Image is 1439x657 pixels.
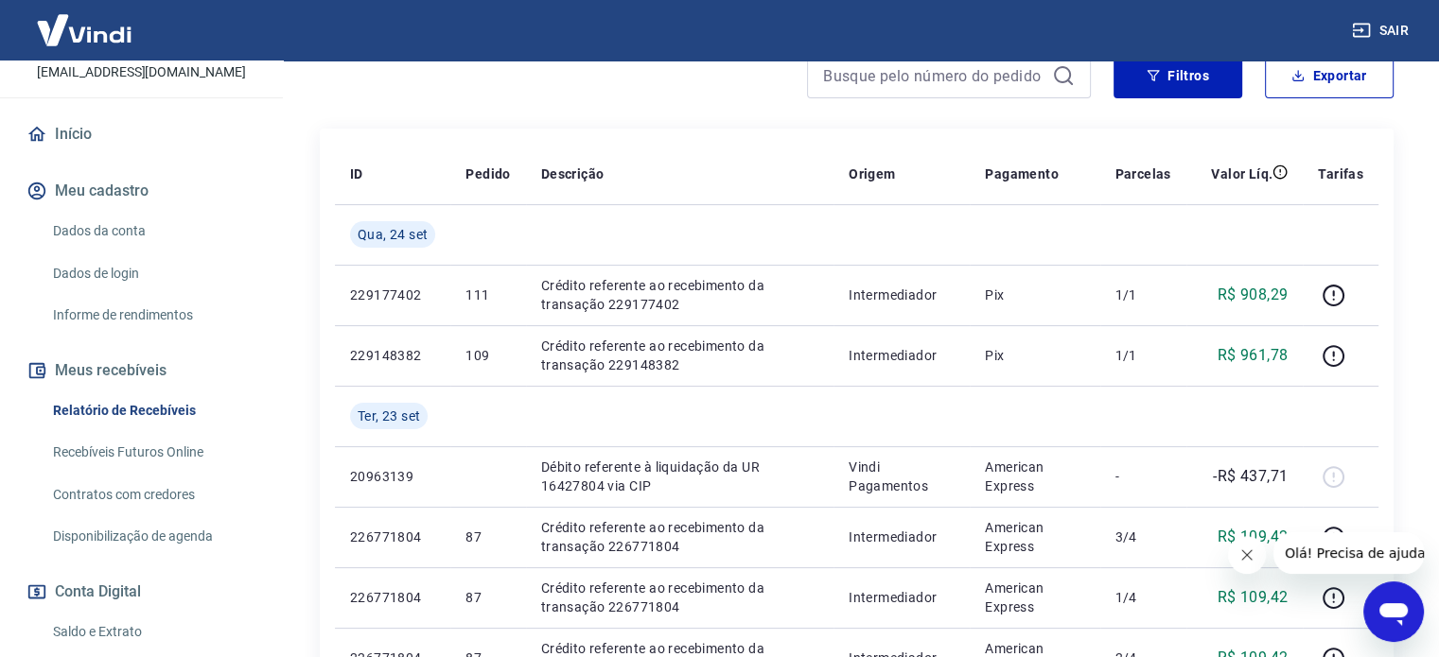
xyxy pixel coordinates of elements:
p: Crédito referente ao recebimento da transação 226771804 [541,518,818,556]
p: 111 [465,285,510,304]
p: Vindi Pagamentos [849,458,955,495]
span: Ter, 23 set [358,406,420,425]
p: American Express [985,458,1084,495]
iframe: Mensagem da empresa [1273,532,1424,574]
p: Crédito referente ao recebimento da transação 226771804 [541,579,818,616]
p: Pedido [465,164,510,183]
p: 87 [465,588,510,607]
button: Conta Digital [23,571,260,613]
p: Origem [849,164,895,183]
p: Intermediador [849,588,955,607]
p: Parcelas [1115,164,1171,183]
button: Sair [1348,13,1416,48]
span: Qua, 24 set [358,225,428,244]
p: Pix [985,285,1084,304]
p: 226771804 [350,588,435,607]
p: Débito referente à liquidação da UR 16427804 via CIP [541,458,818,495]
p: Crédito referente ao recebimento da transação 229148382 [541,337,818,374]
p: Valor Líq. [1211,164,1272,183]
p: ID [350,164,363,183]
a: Dados da conta [45,212,260,251]
a: Informe de rendimentos [45,296,260,335]
p: 229177402 [350,285,435,304]
p: 1/4 [1115,588,1171,607]
p: Descrição [541,164,605,183]
p: 20963139 [350,467,435,486]
iframe: Botão para abrir a janela de mensagens [1363,581,1424,642]
iframe: Fechar mensagem [1228,536,1266,574]
p: -R$ 437,71 [1213,465,1288,488]
p: 87 [465,527,510,546]
a: Recebíveis Futuros Online [45,433,260,472]
p: Pagamento [985,164,1059,183]
p: 3/4 [1115,527,1171,546]
span: Olá! Precisa de ajuda? [11,13,159,28]
p: American Express [985,518,1084,556]
a: Dados de login [45,254,260,293]
a: Início [23,113,260,155]
p: Intermediador [849,346,955,365]
p: Crédito referente ao recebimento da transação 229177402 [541,276,818,314]
p: Intermediador [849,527,955,546]
p: - [1115,467,1171,486]
a: Saldo e Extrato [45,613,260,651]
p: 1/1 [1115,346,1171,365]
p: Tarifas [1318,164,1363,183]
p: R$ 908,29 [1218,284,1289,306]
p: [EMAIL_ADDRESS][DOMAIN_NAME] [37,62,246,82]
p: American Express [985,579,1084,616]
p: 226771804 [350,527,435,546]
p: R$ 961,78 [1218,344,1289,367]
p: Intermediador [849,285,955,304]
button: Exportar [1265,53,1394,98]
button: Meu cadastro [23,170,260,212]
p: 109 [465,346,510,365]
p: R$ 109,42 [1218,526,1289,548]
button: Meus recebíveis [23,350,260,391]
img: Vindi [23,1,146,59]
button: Filtros [1114,53,1242,98]
p: R$ 109,42 [1218,586,1289,609]
a: Contratos com credores [45,475,260,514]
a: Disponibilização de agenda [45,517,260,556]
p: 1/1 [1115,285,1171,304]
p: 229148382 [350,346,435,365]
input: Busque pelo número do pedido [823,61,1044,90]
a: Relatório de Recebíveis [45,391,260,430]
p: Pix [985,346,1084,365]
